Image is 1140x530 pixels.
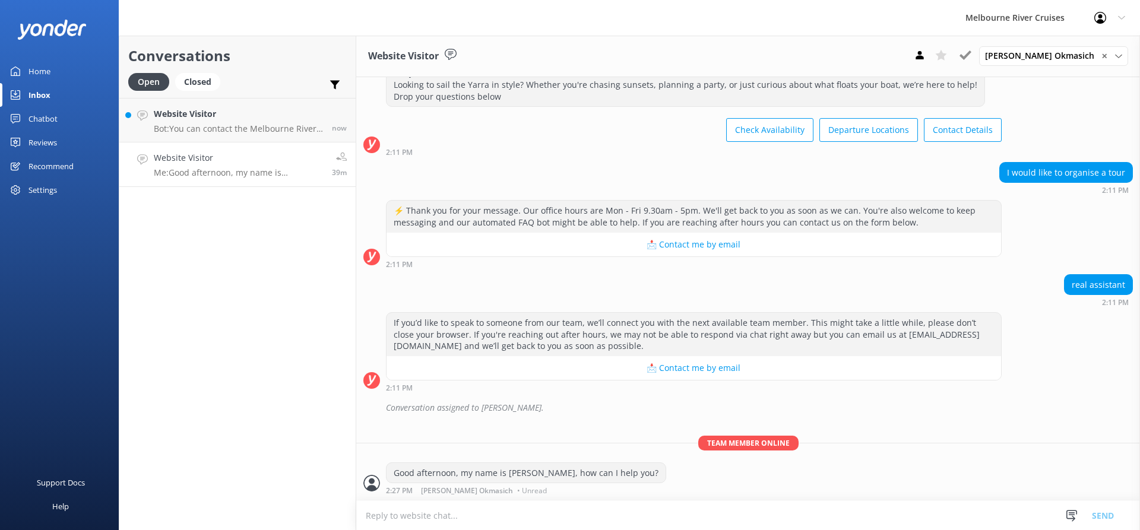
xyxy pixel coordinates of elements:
[386,383,1002,392] div: 02:11pm 12-Aug-2025 (UTC +10:00) Australia/Sydney
[175,75,226,88] a: Closed
[819,118,918,142] button: Departure Locations
[119,98,356,142] a: Website VisitorBot:You can contact the Melbourne River Cruises team by emailing [EMAIL_ADDRESS][D...
[387,63,984,106] div: Ahoy there! Welcome Aboard! Looking to sail the Yarra in style? Whether you're chasing sunsets, p...
[128,45,347,67] h2: Conversations
[387,356,1001,380] button: 📩 Contact me by email
[128,73,169,91] div: Open
[28,154,74,178] div: Recommend
[1064,298,1133,306] div: 02:11pm 12-Aug-2025 (UTC +10:00) Australia/Sydney
[726,118,813,142] button: Check Availability
[1000,163,1132,183] div: I would like to organise a tour
[386,149,413,156] strong: 2:11 PM
[332,123,347,133] span: 03:06pm 12-Aug-2025 (UTC +10:00) Australia/Sydney
[332,167,347,177] span: 02:27pm 12-Aug-2025 (UTC +10:00) Australia/Sydney
[154,167,323,178] p: Me: Good afternoon, my name is [PERSON_NAME], how can I help you?
[1065,275,1132,295] div: real assistant
[28,131,57,154] div: Reviews
[154,151,323,164] h4: Website Visitor
[28,178,57,202] div: Settings
[363,398,1133,418] div: 2025-08-12T04:26:40.846
[119,142,356,187] a: Website VisitorMe:Good afternoon, my name is [PERSON_NAME], how can I help you?39m
[924,118,1002,142] button: Contact Details
[698,436,799,450] span: Team member online
[28,107,58,131] div: Chatbot
[52,494,69,518] div: Help
[175,73,220,91] div: Closed
[386,398,1133,418] div: Conversation assigned to [PERSON_NAME].
[999,186,1133,194] div: 02:11pm 12-Aug-2025 (UTC +10:00) Australia/Sydney
[979,46,1128,65] div: Assign User
[386,486,666,494] div: 02:27pm 12-Aug-2025 (UTC +10:00) Australia/Sydney
[386,148,1002,156] div: 02:11pm 12-Aug-2025 (UTC +10:00) Australia/Sydney
[37,471,85,494] div: Support Docs
[387,463,666,483] div: Good afternoon, my name is [PERSON_NAME], how can I help you?
[18,20,86,39] img: yonder-white-logo.png
[985,49,1101,62] span: [PERSON_NAME] Okmasich
[517,487,547,494] span: • Unread
[1102,299,1129,306] strong: 2:11 PM
[154,123,323,134] p: Bot: You can contact the Melbourne River Cruises team by emailing [EMAIL_ADDRESS][DOMAIN_NAME]. V...
[128,75,175,88] a: Open
[28,83,50,107] div: Inbox
[386,385,413,392] strong: 2:11 PM
[386,260,1002,268] div: 02:11pm 12-Aug-2025 (UTC +10:00) Australia/Sydney
[387,201,1001,232] div: ⚡ Thank you for your message. Our office hours are Mon - Fri 9.30am - 5pm. We'll get back to you ...
[386,261,413,268] strong: 2:11 PM
[1102,187,1129,194] strong: 2:11 PM
[1101,50,1107,62] span: ✕
[421,487,513,494] span: [PERSON_NAME] Okmasich
[28,59,50,83] div: Home
[386,487,413,494] strong: 2:27 PM
[387,233,1001,256] button: 📩 Contact me by email
[368,49,439,64] h3: Website Visitor
[154,107,323,120] h4: Website Visitor
[387,313,1001,356] div: If you’d like to speak to someone from our team, we’ll connect you with the next available team m...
